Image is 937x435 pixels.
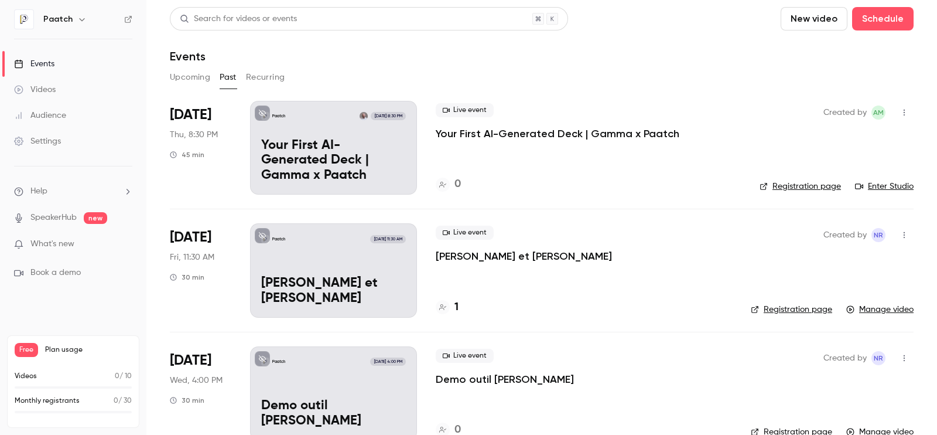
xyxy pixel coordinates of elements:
button: Upcoming [170,68,210,87]
p: Paatch [272,236,285,242]
span: Niels ROLLAND [871,351,885,365]
span: Thu, 8:30 PM [170,129,218,141]
span: What's new [30,238,74,250]
img: Paatch [15,10,33,29]
div: 30 min [170,273,204,282]
span: [DATE] 4:00 PM [370,358,405,366]
span: Fri, 11:30 AM [170,252,214,263]
li: help-dropdown-opener [14,185,132,198]
a: Romain et NielsPaatch[DATE] 11:30 AM[PERSON_NAME] et [PERSON_NAME] [250,223,417,317]
span: Created by [823,351,867,365]
p: Demo outil [PERSON_NAME] [261,399,406,429]
div: Videos [14,84,56,96]
span: [DATE] 8:30 PM [371,112,405,120]
span: 0 [115,373,119,380]
a: Your First AI-Generated Deck | Gamma x Paatch [436,127,679,141]
h4: 0 [454,176,461,192]
span: 0 [114,397,118,405]
div: Jun 26 Thu, 8:30 PM (Europe/Paris) [170,101,231,195]
a: 1 [436,300,459,315]
p: / 10 [115,371,132,382]
iframe: Noticeable Trigger [118,239,132,250]
button: Recurring [246,68,285,87]
span: new [84,212,107,224]
span: Book a demo [30,267,81,279]
span: Created by [823,228,867,242]
div: 30 min [170,396,204,405]
div: Events [14,58,54,70]
p: Videos [15,371,37,382]
span: Live event [436,103,494,117]
span: Live event [436,349,494,363]
a: [PERSON_NAME] et [PERSON_NAME] [436,249,612,263]
p: Your First AI-Generated Deck | Gamma x Paatch [261,138,406,183]
div: Jun 6 Fri, 11:30 AM (Europe/Paris) [170,223,231,317]
span: Alexandre Moog [871,106,885,120]
div: 45 min [170,150,204,159]
div: Audience [14,110,66,121]
p: Monthly registrants [15,396,80,406]
span: Niels ROLLAND [871,228,885,242]
span: Created by [823,106,867,120]
h6: Paatch [43,13,73,25]
span: Help [30,185,47,198]
h4: 1 [454,300,459,315]
span: Plan usage [45,345,132,355]
span: NR [874,351,883,365]
a: Demo outil [PERSON_NAME] [436,372,574,386]
p: Paatch [272,359,285,365]
p: / 30 [114,396,132,406]
p: [PERSON_NAME] et [PERSON_NAME] [261,276,406,307]
a: Manage video [846,304,914,315]
div: Search for videos or events [180,13,297,25]
a: 0 [436,176,461,192]
span: Live event [436,226,494,240]
button: Schedule [852,7,914,30]
span: AM [873,106,884,120]
p: Paatch [272,113,285,119]
img: Akiva Gottlieb [360,112,368,120]
button: New video [781,7,847,30]
span: Free [15,343,38,357]
button: Past [220,68,237,87]
span: [DATE] [170,106,211,124]
h1: Events [170,49,206,63]
a: Registration page [760,181,841,192]
span: Wed, 4:00 PM [170,375,223,386]
a: Registration page [751,304,832,315]
a: SpeakerHub [30,212,77,224]
span: [DATE] [170,228,211,247]
span: NR [874,228,883,242]
span: [DATE] 11:30 AM [370,235,405,243]
span: [DATE] [170,351,211,370]
a: Enter Studio [855,181,914,192]
div: Settings [14,135,61,147]
a: Your First AI-Generated Deck | Gamma x PaatchPaatchAkiva Gottlieb[DATE] 8:30 PMYour First AI-Gene... [250,101,417,195]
